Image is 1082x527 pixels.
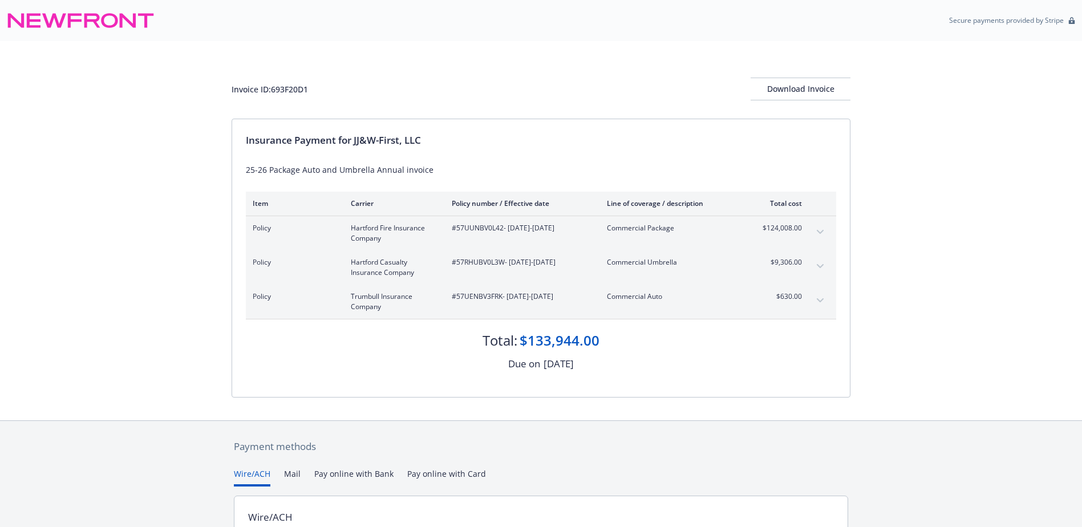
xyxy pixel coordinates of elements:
[759,291,802,302] span: $630.00
[607,291,741,302] span: Commercial Auto
[351,291,433,312] span: Trumbull Insurance Company
[253,291,333,302] span: Policy
[232,83,308,95] div: Invoice ID: 693F20D1
[351,257,433,278] span: Hartford Casualty Insurance Company
[246,133,836,148] div: Insurance Payment for JJ&W-First, LLC
[607,257,741,267] span: Commercial Umbrella
[452,257,589,267] span: #57RHUBV0L3W - [DATE]-[DATE]
[314,468,394,487] button: Pay online with Bank
[234,439,848,454] div: Payment methods
[246,216,836,250] div: PolicyHartford Fire Insurance Company#57UUNBV0L42- [DATE]-[DATE]Commercial Package$124,008.00expa...
[607,223,741,233] span: Commercial Package
[351,223,433,244] span: Hartford Fire Insurance Company
[508,356,540,371] div: Due on
[253,198,333,208] div: Item
[544,356,574,371] div: [DATE]
[751,78,850,100] button: Download Invoice
[452,291,589,302] span: #57UENBV3FRK - [DATE]-[DATE]
[452,198,589,208] div: Policy number / Effective date
[253,257,333,267] span: Policy
[284,468,301,487] button: Mail
[452,223,589,233] span: #57UUNBV0L42 - [DATE]-[DATE]
[607,198,741,208] div: Line of coverage / description
[520,331,599,350] div: $133,944.00
[351,198,433,208] div: Carrier
[759,223,802,233] span: $124,008.00
[248,510,293,525] div: Wire/ACH
[811,257,829,275] button: expand content
[246,285,836,319] div: PolicyTrumbull Insurance Company#57UENBV3FRK- [DATE]-[DATE]Commercial Auto$630.00expand content
[949,15,1064,25] p: Secure payments provided by Stripe
[407,468,486,487] button: Pay online with Card
[811,291,829,310] button: expand content
[234,468,270,487] button: Wire/ACH
[246,164,836,176] div: 25-26 Package Auto and Umbrella Annual invoice
[811,223,829,241] button: expand content
[246,250,836,285] div: PolicyHartford Casualty Insurance Company#57RHUBV0L3W- [DATE]-[DATE]Commercial Umbrella$9,306.00e...
[759,198,802,208] div: Total cost
[253,223,333,233] span: Policy
[759,257,802,267] span: $9,306.00
[483,331,517,350] div: Total:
